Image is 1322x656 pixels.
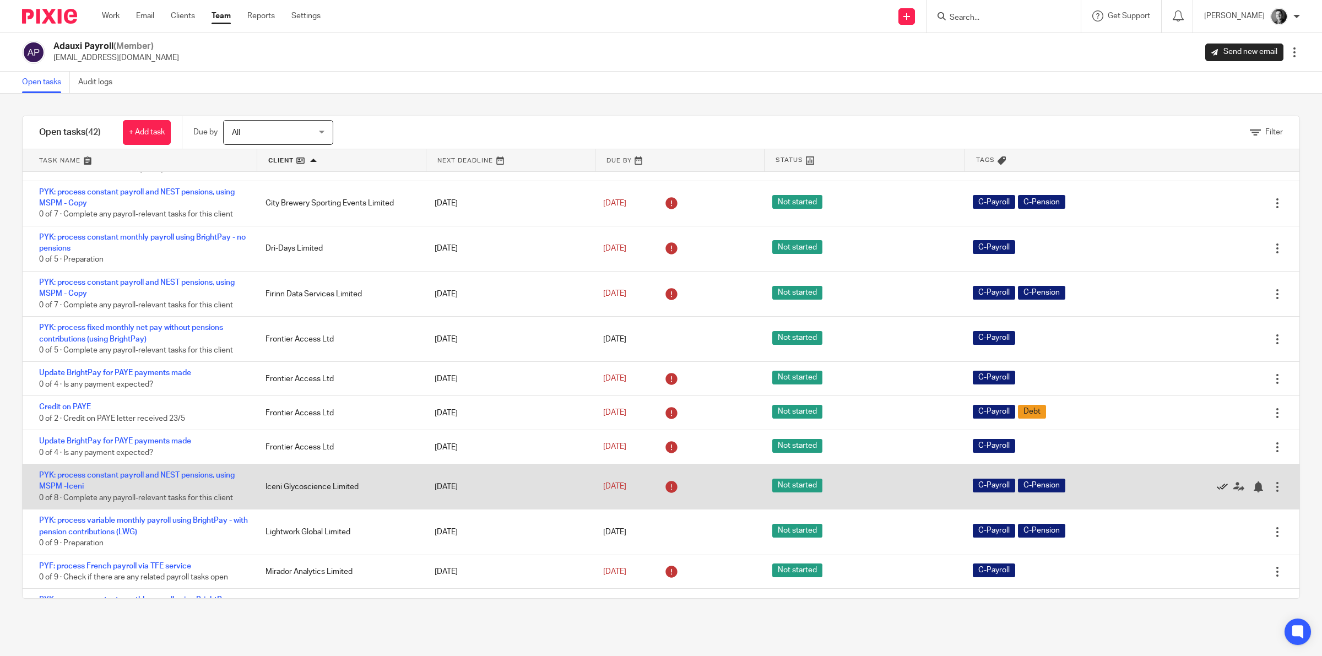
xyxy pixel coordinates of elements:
[39,234,246,252] a: PYK: process constant monthly payroll using BrightPay - no pensions
[39,437,191,445] a: Update BrightPay for PAYE payments made
[772,286,822,300] span: Not started
[22,72,70,93] a: Open tasks
[39,346,233,354] span: 0 of 5 · Complete any payroll-relevant tasks for this client
[1270,8,1288,25] img: DSC_9061-3.jpg
[1018,479,1065,492] span: C-Pension
[171,10,195,21] a: Clients
[772,439,822,453] span: Not started
[212,10,231,21] a: Team
[424,237,593,259] div: [DATE]
[603,335,626,343] span: [DATE]
[772,524,822,538] span: Not started
[39,381,153,388] span: 0 of 4 · Is any payment expected?
[776,155,803,165] span: Status
[772,195,822,209] span: Not started
[424,521,593,543] div: [DATE]
[1018,524,1065,538] span: C-Pension
[973,286,1015,300] span: C-Payroll
[102,10,120,21] a: Work
[603,409,626,417] span: [DATE]
[39,596,246,615] a: PYK: process constant monthly payroll using BrightPay - no pensions
[53,41,179,52] h2: Adauxi Payroll
[603,443,626,451] span: [DATE]
[603,199,626,207] span: [DATE]
[949,13,1048,23] input: Search
[39,573,228,581] span: 0 of 9 · Check if there are any related payroll tasks open
[424,561,593,583] div: [DATE]
[113,42,154,51] span: (Member)
[39,301,233,309] span: 0 of 7 · Complete any payroll-relevant tasks for this client
[973,195,1015,209] span: C-Payroll
[254,402,424,424] div: Frontier Access Ltd
[39,562,191,570] a: PYF: process French payroll via TFE service
[424,476,593,498] div: [DATE]
[136,10,154,21] a: Email
[291,10,321,21] a: Settings
[39,403,91,411] a: Credit on PAYE
[1205,44,1283,61] a: Send new email
[973,524,1015,538] span: C-Payroll
[603,483,626,491] span: [DATE]
[254,237,424,259] div: Dri-Days Limited
[772,405,822,419] span: Not started
[254,328,424,350] div: Frontier Access Ltd
[254,283,424,305] div: Firinn Data Services Limited
[78,72,121,93] a: Audit logs
[247,10,275,21] a: Reports
[53,52,179,63] p: [EMAIL_ADDRESS][DOMAIN_NAME]
[123,120,171,145] a: + Add task
[772,240,822,254] span: Not started
[973,240,1015,254] span: C-Payroll
[39,369,191,377] a: Update BrightPay for PAYE payments made
[772,563,822,577] span: Not started
[603,245,626,252] span: [DATE]
[39,324,223,343] a: PYK: process fixed monthly net pay without pensions contributions (using BrightPay)
[1108,12,1150,20] span: Get Support
[424,283,593,305] div: [DATE]
[424,368,593,390] div: [DATE]
[1018,286,1065,300] span: C-Pension
[603,528,626,536] span: [DATE]
[973,479,1015,492] span: C-Payroll
[973,563,1015,577] span: C-Payroll
[22,9,77,24] img: Pixie
[39,127,101,138] h1: Open tasks
[976,155,995,165] span: Tags
[39,449,153,457] span: 0 of 4 · Is any payment expected?
[254,192,424,214] div: City Brewery Sporting Events Limited
[603,290,626,297] span: [DATE]
[973,371,1015,384] span: C-Payroll
[39,188,235,207] a: PYK: process constant payroll and NEST pensions, using MSPM - Copy
[39,256,104,264] span: 0 of 5 · Preparation
[424,436,593,458] div: [DATE]
[39,539,104,547] span: 0 of 9 · Preparation
[232,129,240,137] span: All
[424,402,593,424] div: [DATE]
[39,517,248,535] a: PYK: process variable monthly payroll using BrightPay - with pension contributions (LWG)
[1018,195,1065,209] span: C-Pension
[254,368,424,390] div: Frontier Access Ltd
[85,128,101,137] span: (42)
[39,494,233,502] span: 0 of 8 · Complete any payroll-relevant tasks for this client
[603,568,626,576] span: [DATE]
[254,476,424,498] div: Iceni Glycoscience Limited
[973,405,1015,419] span: C-Payroll
[254,561,424,583] div: Mirador Analytics Limited
[772,331,822,345] span: Not started
[22,41,45,64] img: svg%3E
[424,192,593,214] div: [DATE]
[39,279,235,297] a: PYK: process constant payroll and NEST pensions, using MSPM - Copy
[254,521,424,543] div: Lightwork Global Limited
[603,375,626,383] span: [DATE]
[772,371,822,384] span: Not started
[193,127,218,138] p: Due by
[973,439,1015,453] span: C-Payroll
[254,436,424,458] div: Frontier Access Ltd
[772,479,822,492] span: Not started
[1265,128,1283,136] span: Filter
[39,471,235,490] a: PYK: process constant payroll and NEST pensions, using MSPM -Iceni
[424,328,593,350] div: [DATE]
[39,415,185,422] span: 0 of 2 · Credit on PAYE letter received 23/5
[1018,405,1046,419] span: Debt
[973,331,1015,345] span: C-Payroll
